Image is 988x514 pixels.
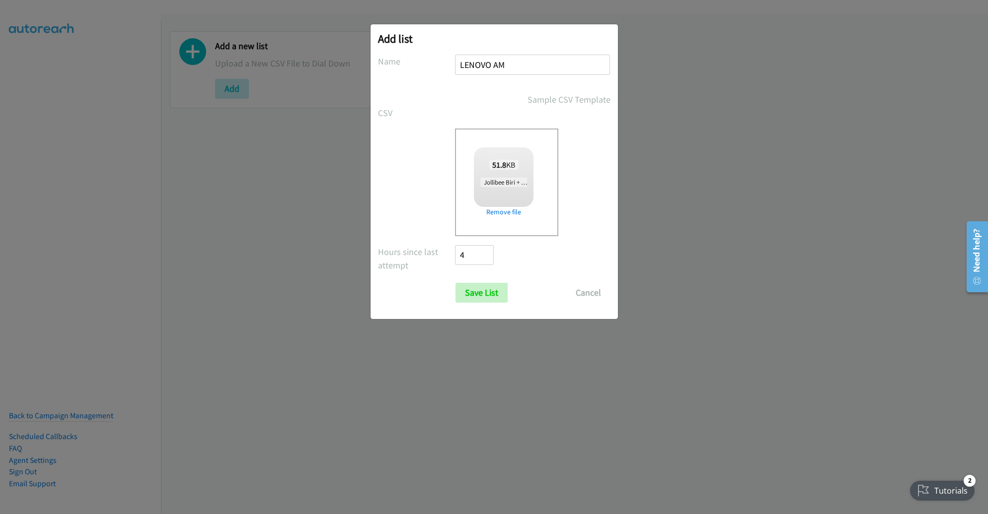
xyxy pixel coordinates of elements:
[480,178,617,187] span: Jollibee Biri + Lenovo-Dentsu AMD Q225 MY(2).csv
[492,160,506,170] strong: 51.8
[474,207,533,217] a: Remove file
[960,217,988,296] iframe: Resource Center
[378,55,456,68] label: Name
[378,106,456,120] label: CSV
[378,245,456,272] label: Hours since last attempt
[489,160,519,170] span: KB
[378,32,610,46] h2: Add list
[566,283,610,303] button: Cancel
[904,471,981,507] iframe: Checklist
[528,93,610,106] a: Sample CSV Template
[456,283,508,303] input: Save List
